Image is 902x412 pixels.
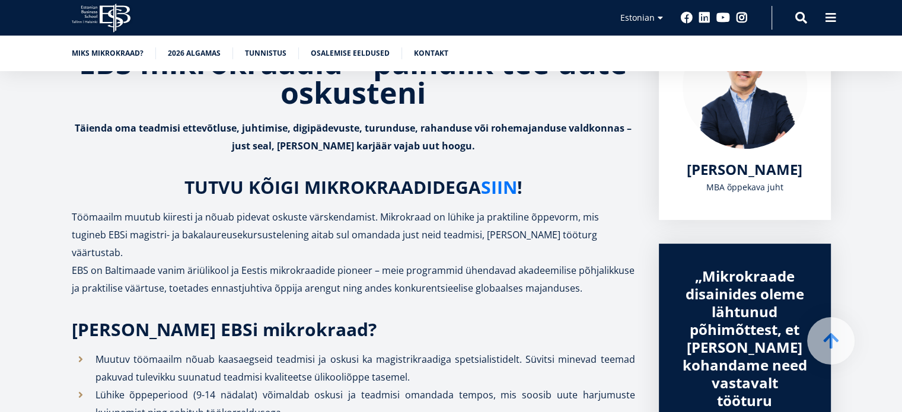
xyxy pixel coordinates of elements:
img: Marko Rillo [683,24,807,149]
div: MBA õppekava juht [683,178,807,196]
a: Youtube [716,12,730,24]
a: [PERSON_NAME] [687,161,802,178]
p: Muutuv töömaailm nõuab kaasaegseid teadmisi ja oskusi ka magistrikraadiga spetsialistidelt. Süvit... [95,350,635,386]
strong: TUTVU KÕIGI MIKROKRAADIDEGA ! [184,175,522,199]
a: Miks mikrokraad? [72,47,144,59]
strong: EBS mikrokraadid – paindlik tee uute oskusteni [79,43,627,113]
strong: [PERSON_NAME] EBSi mikrokraad? [72,317,377,341]
a: SIIN [481,178,517,196]
a: Kontakt [414,47,448,59]
p: Töömaailm muutub kiiresti ja nõuab pidevat oskuste värskendamist. Mikrokraad on lühike ja praktil... [72,208,635,297]
a: Osalemise eeldused [311,47,390,59]
a: Linkedin [699,12,710,24]
a: Facebook [681,12,693,24]
a: 2026 algamas [168,47,221,59]
span: [PERSON_NAME] [687,159,802,179]
a: Tunnistus [245,47,286,59]
a: Instagram [736,12,748,24]
strong: Täienda oma teadmisi ettevõtluse, juhtimise, digipädevuste, turunduse, rahanduse või rohemajandus... [75,122,632,152]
